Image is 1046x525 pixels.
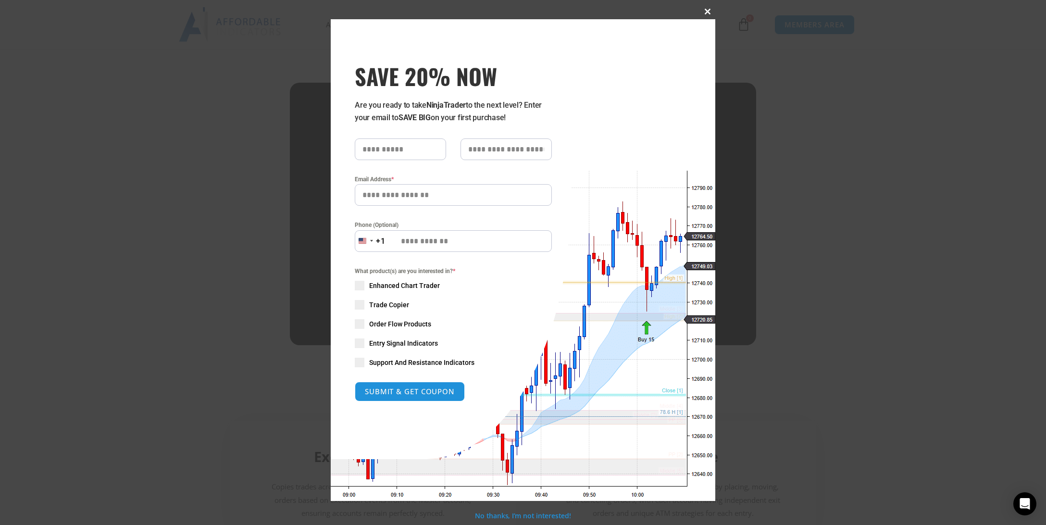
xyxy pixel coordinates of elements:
[376,235,386,248] div: +1
[1013,492,1036,515] div: Open Intercom Messenger
[355,281,552,290] label: Enhanced Chart Trader
[475,511,571,520] a: No thanks, I’m not interested!
[369,319,431,329] span: Order Flow Products
[355,62,552,89] span: SAVE 20% NOW
[355,319,552,329] label: Order Flow Products
[369,300,409,310] span: Trade Copier
[355,230,386,252] button: Selected country
[355,220,552,230] label: Phone (Optional)
[355,358,552,367] label: Support And Resistance Indicators
[398,113,431,122] strong: SAVE BIG
[369,281,440,290] span: Enhanced Chart Trader
[355,266,552,276] span: What product(s) are you interested in?
[355,99,552,124] p: Are you ready to take to the next level? Enter your email to on your first purchase!
[355,175,552,184] label: Email Address
[355,338,552,348] label: Entry Signal Indicators
[426,100,466,110] strong: NinjaTrader
[369,338,438,348] span: Entry Signal Indicators
[355,382,465,401] button: SUBMIT & GET COUPON
[369,358,474,367] span: Support And Resistance Indicators
[355,300,552,310] label: Trade Copier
